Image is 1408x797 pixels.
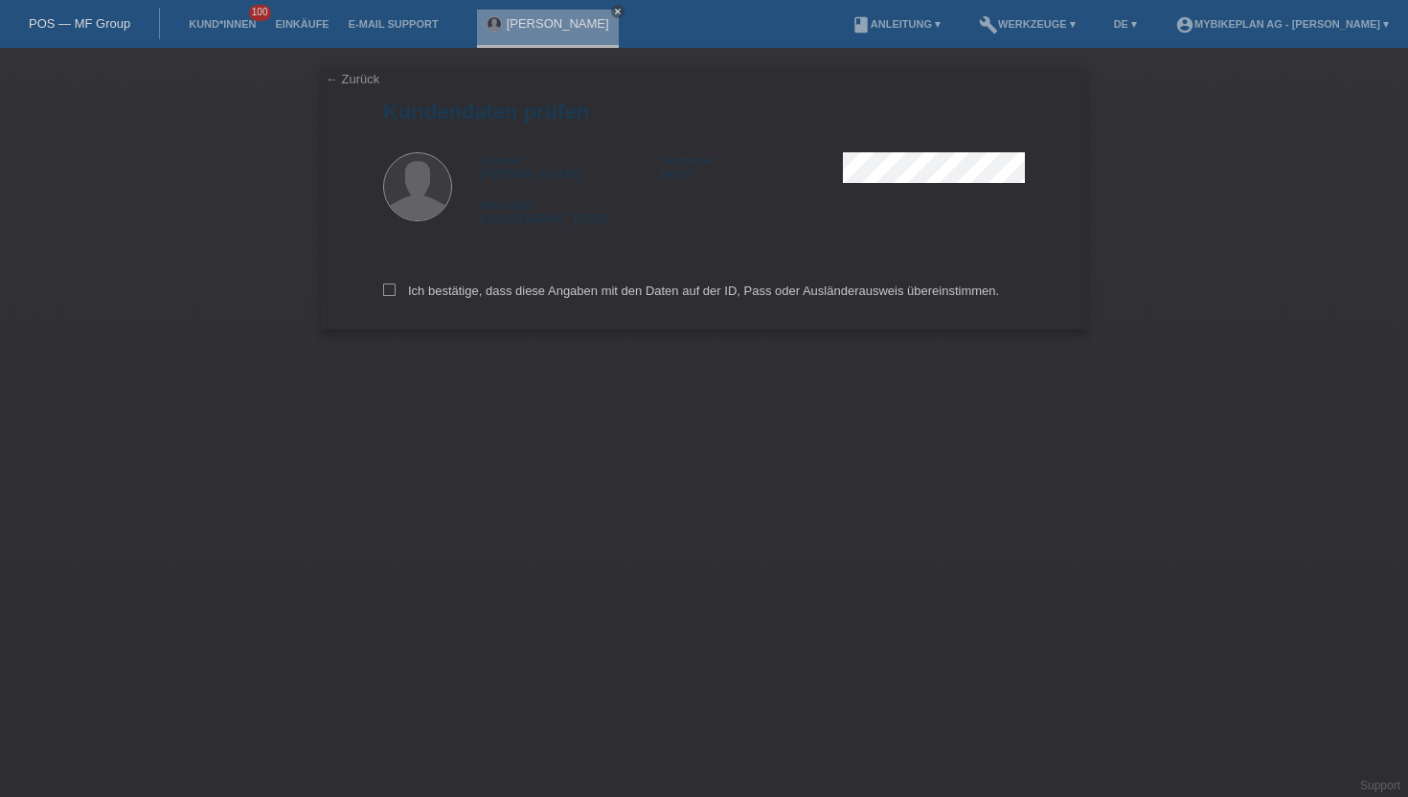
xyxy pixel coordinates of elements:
[969,18,1085,30] a: buildWerkzeuge ▾
[383,100,1025,124] h1: Kundendaten prüfen
[265,18,338,30] a: Einkäufe
[479,152,661,181] div: [PERSON_NAME]
[29,16,130,31] a: POS — MF Group
[383,284,999,298] label: Ich bestätige, dass diese Angaben mit den Daten auf der ID, Pass oder Ausländerausweis übereinsti...
[611,5,625,18] a: close
[1360,779,1400,792] a: Support
[842,18,950,30] a: bookAnleitung ▾
[179,18,265,30] a: Kund*innen
[507,16,609,31] a: [PERSON_NAME]
[852,15,871,34] i: book
[1175,15,1194,34] i: account_circle
[1166,18,1398,30] a: account_circleMybikeplan AG - [PERSON_NAME] ▾
[326,72,379,86] a: ← Zurück
[613,7,623,16] i: close
[479,197,661,226] div: [GEOGRAPHIC_DATA]
[339,18,448,30] a: E-Mail Support
[979,15,998,34] i: build
[661,152,843,181] div: Herta
[249,5,272,21] span: 100
[479,199,532,211] span: Nationalität
[479,154,521,166] span: Vorname
[1104,18,1147,30] a: DE ▾
[661,154,712,166] span: Nachname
